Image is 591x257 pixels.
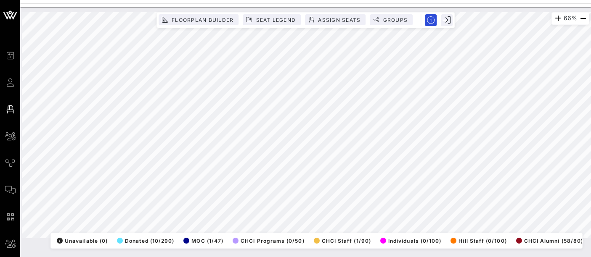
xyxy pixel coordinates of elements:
[117,238,174,244] span: Donated (10/290)
[551,12,589,25] div: 66%
[181,235,223,247] button: MOC (1/47)
[159,14,239,25] button: Floorplan Builder
[230,235,305,247] button: CHCI Programs (0/50)
[380,238,441,244] span: Individuals (0/100)
[311,235,371,247] button: CHCI Staff (1/90)
[243,14,301,25] button: Seat Legend
[451,238,506,244] span: Hill Staff (0/100)
[255,17,296,23] span: Seat Legend
[448,235,506,247] button: Hill Staff (0/100)
[318,17,360,23] span: Assign Seats
[114,235,174,247] button: Donated (10/290)
[378,235,441,247] button: Individuals (0/100)
[57,238,63,244] div: /
[183,238,223,244] span: MOC (1/47)
[370,14,413,25] button: Groups
[54,235,108,247] button: /Unavailable (0)
[233,238,305,244] span: CHCI Programs (0/50)
[382,17,408,23] span: Groups
[305,14,366,25] button: Assign Seats
[57,238,108,244] span: Unavailable (0)
[514,235,583,247] button: CHCI Alumni (58/80)
[516,238,583,244] span: CHCI Alumni (58/80)
[171,17,233,23] span: Floorplan Builder
[314,238,371,244] span: CHCI Staff (1/90)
